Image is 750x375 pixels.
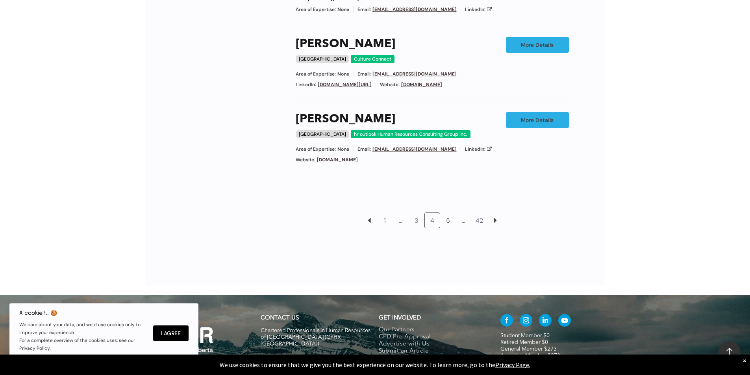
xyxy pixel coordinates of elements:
[296,157,315,163] span: Website:
[351,55,394,63] div: Culture Connect
[296,6,336,13] span: Area of Expertise:
[357,71,371,78] span: Email:
[379,334,484,341] a: CPD Pre-Approval
[296,112,395,126] a: [PERSON_NAME]
[409,213,424,228] a: 3
[495,361,530,369] a: Privacy Page.
[456,213,471,228] a: …
[472,213,487,228] a: 42
[465,146,485,153] span: LinkedIn:
[500,340,548,345] a: Retired Member $0
[372,146,457,152] a: [EMAIL_ADDRESS][DOMAIN_NAME]
[372,71,457,77] a: [EMAIL_ADDRESS][DOMAIN_NAME]
[296,146,336,153] span: Area of Expertise:
[357,6,371,13] span: Email:
[19,321,145,352] p: We care about your data, and we’d use cookies only to improve your experience. For a complete ove...
[372,6,457,13] a: [EMAIL_ADDRESS][DOMAIN_NAME]
[393,213,408,228] a: …
[380,81,400,88] span: Website:
[506,112,569,128] a: More Details
[465,6,485,13] span: LinkedIn:
[743,357,746,364] div: Dismiss notification
[558,314,571,329] a: youtube
[506,37,569,53] a: More Details
[379,348,484,355] a: Submit an Article
[401,81,442,88] a: [DOMAIN_NAME]
[261,315,299,321] a: CONTACT US
[500,314,513,329] a: facebook
[337,6,349,13] span: None
[500,353,560,358] a: Associate Member $273
[500,346,557,352] a: General Member $273
[296,37,395,51] a: [PERSON_NAME]
[317,157,358,163] a: [DOMAIN_NAME]
[357,146,371,153] span: Email:
[425,213,440,228] a: 4
[337,71,349,78] span: None
[539,314,552,329] a: linkedin
[261,328,370,347] span: Chartered Professionals in Human Resources of [GEOGRAPHIC_DATA] (CPHR [GEOGRAPHIC_DATA])
[296,130,349,138] div: [GEOGRAPHIC_DATA]
[337,146,349,153] span: None
[153,325,189,341] button: I Agree
[318,81,372,88] a: [DOMAIN_NAME][URL]
[520,314,532,329] a: instagram
[296,55,349,63] div: [GEOGRAPHIC_DATA]
[19,310,145,316] h6: A cookie?.. 🍪
[378,213,393,228] a: 1
[296,71,336,78] span: Area of Expertise:
[379,315,421,321] span: GET INVOLVED
[500,333,550,338] a: Student Member $0
[379,327,484,334] a: Our Partners
[296,81,316,88] span: LinkedIn:
[351,130,470,138] div: hr outlook Human Resources Consulting Group Inc.
[379,341,484,348] a: Advertise with Us
[441,213,456,228] a: 5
